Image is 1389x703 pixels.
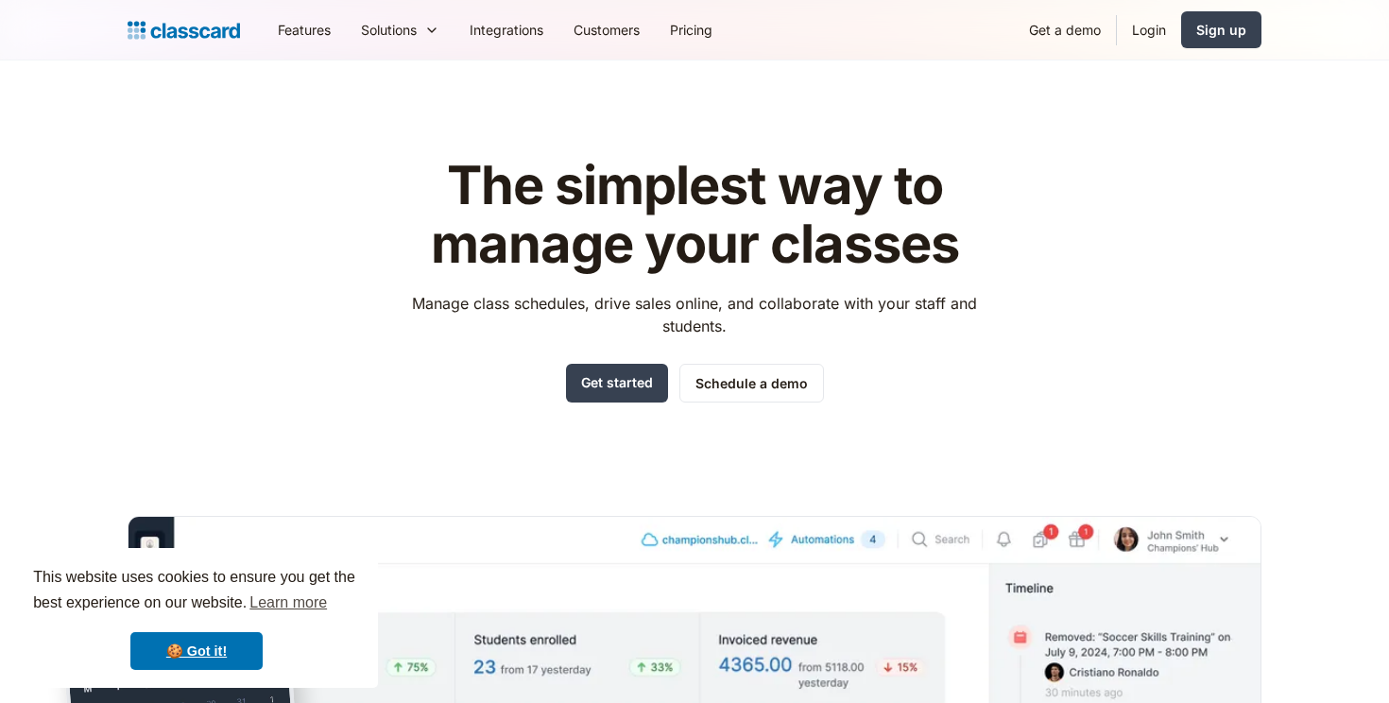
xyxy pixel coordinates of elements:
[679,364,824,403] a: Schedule a demo
[128,17,240,43] a: Logo
[395,157,995,273] h1: The simplest way to manage your classes
[558,9,655,51] a: Customers
[1181,11,1261,48] a: Sign up
[1196,20,1246,40] div: Sign up
[1117,9,1181,51] a: Login
[263,9,346,51] a: Features
[566,364,668,403] a: Get started
[247,589,330,617] a: learn more about cookies
[130,632,263,670] a: dismiss cookie message
[361,20,417,40] div: Solutions
[395,292,995,337] p: Manage class schedules, drive sales online, and collaborate with your staff and students.
[1014,9,1116,51] a: Get a demo
[33,566,360,617] span: This website uses cookies to ensure you get the best experience on our website.
[346,9,454,51] div: Solutions
[655,9,728,51] a: Pricing
[15,548,378,688] div: cookieconsent
[454,9,558,51] a: Integrations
